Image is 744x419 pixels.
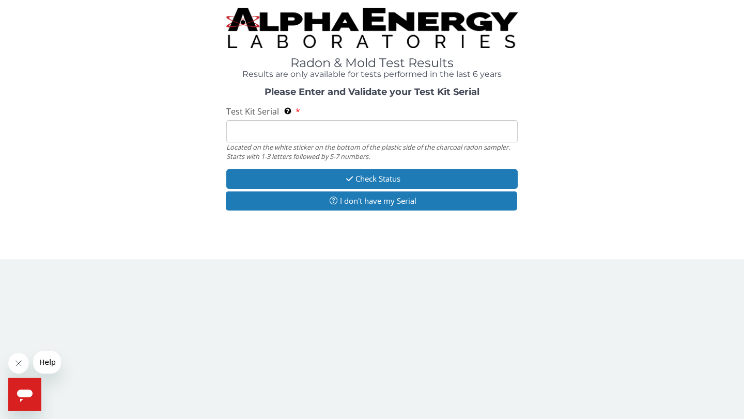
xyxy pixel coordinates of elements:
h1: Radon & Mold Test Results [226,56,518,70]
button: I don't have my Serial [226,191,517,211]
iframe: Close message [8,353,29,374]
iframe: Button to launch messaging window [8,378,41,411]
h4: Results are only available for tests performed in the last 6 years [226,70,518,79]
span: Test Kit Serial [226,106,279,117]
strong: Please Enter and Validate your Test Kit Serial [265,86,479,98]
img: TightCrop.jpg [226,8,518,48]
iframe: Message from company [33,351,61,374]
div: Located on the white sticker on the bottom of the plastic side of the charcoal radon sampler. Sta... [226,142,518,162]
button: Check Status [226,169,518,188]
